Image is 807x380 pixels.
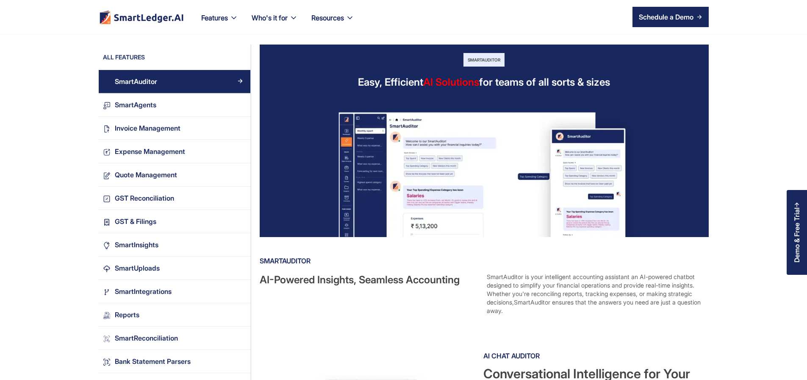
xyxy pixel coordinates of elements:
div: Expense Management [115,146,185,157]
a: Quote ManagementArrow Right Blue [99,163,250,187]
a: home [99,10,184,24]
img: Arrow Right Blue [238,358,243,363]
a: SmartInsightsArrow Right Blue [99,233,250,257]
div: SmartAuditor [115,76,157,87]
div: Who's it for [252,12,288,24]
div: ALL FEATURES [99,53,250,66]
img: Arrow Right Blue [238,335,243,340]
span: AI Solutions [423,76,479,88]
img: Arrow Right Blue [238,148,243,154]
img: Arrow Right Blue [238,125,243,130]
div: SmartInsights [115,239,158,251]
a: Expense ManagementArrow Right Blue [99,140,250,163]
img: Arrow Right Blue [238,195,243,200]
div: AI Chat Auditor [483,349,707,363]
div: Demo & Free Trial [793,207,801,263]
img: Arrow Right Blue [238,288,243,293]
img: Arrow Right Blue [238,242,243,247]
img: arrow right icon [697,14,702,20]
div: SmartIntegrations [115,286,172,297]
img: Arrow Right Blue [238,218,243,224]
div: Reports [115,309,139,321]
a: SmartReconciliationArrow Right Blue [99,327,250,350]
img: Arrow Right Blue [238,172,243,177]
div: SmartAuditor [260,254,707,268]
a: SmartAuditorArrow Right Blue [99,70,250,93]
div: Resources [311,12,344,24]
div: GST Reconciliation [115,193,174,204]
div: Who's it for [245,12,305,34]
div: Features [194,12,245,34]
div: Features [201,12,228,24]
div: SmartUploads [115,263,160,274]
a: GST & FilingsArrow Right Blue [99,210,250,233]
img: Arrow Right Blue [238,78,243,84]
a: Schedule a Demo [632,7,709,27]
a: GST ReconciliationArrow Right Blue [99,187,250,210]
div: Schedule a Demo [639,12,693,22]
a: Bank Statement ParsersArrow Right Blue [99,350,250,373]
a: SmartIntegrationsArrow Right Blue [99,280,250,303]
a: SmartUploadsArrow Right Blue [99,257,250,280]
img: Arrow Right Blue [238,265,243,270]
div: SmartReconciliation [115,332,178,344]
a: SmartAgentsArrow Right Blue [99,93,250,117]
div: SmartAuditor [463,53,505,67]
img: Arrow Right Blue [238,102,243,107]
img: footer logo [99,10,184,24]
div: GST & Filings [115,216,156,227]
div: Easy, Efficient for teams of all sorts & sizes [358,75,610,89]
div: Bank Statement Parsers [115,356,191,367]
div: Quote Management [115,169,177,181]
div: SmartAgents [115,99,156,111]
img: Arrow Right Blue [238,312,243,317]
a: ReportsArrow Right Blue [99,303,250,327]
a: Invoice ManagementArrow Right Blue [99,117,250,140]
div: Resources [305,12,361,34]
div: SmartAuditor is your intelligent accounting assistant an AI-powered chatbot designed to simplify ... [487,273,707,315]
div: AI-Powered Insights, Seamless Accounting [260,273,480,315]
div: Invoice Management [115,123,180,134]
